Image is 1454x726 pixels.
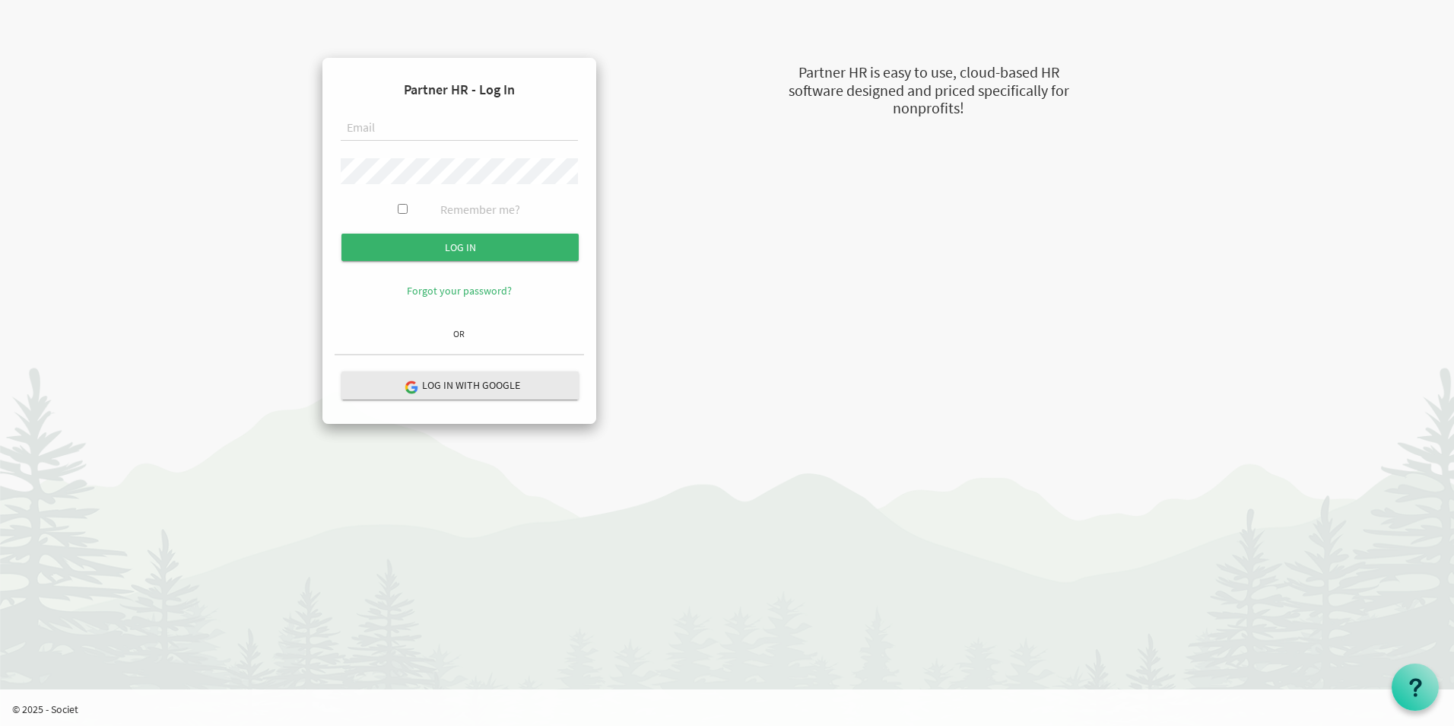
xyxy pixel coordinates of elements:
[335,329,584,339] h6: OR
[341,234,579,261] input: Log in
[712,62,1145,84] div: Partner HR is easy to use, cloud-based HR
[341,116,578,142] input: Email
[404,380,417,393] img: google-logo.png
[712,97,1145,119] div: nonprofits!
[440,201,520,218] label: Remember me?
[341,371,579,400] button: Log in with Google
[712,80,1145,102] div: software designed and priced specifically for
[407,284,512,298] a: Forgot your password?
[335,70,584,110] h4: Partner HR - Log In
[12,702,1454,717] p: © 2025 - Societ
